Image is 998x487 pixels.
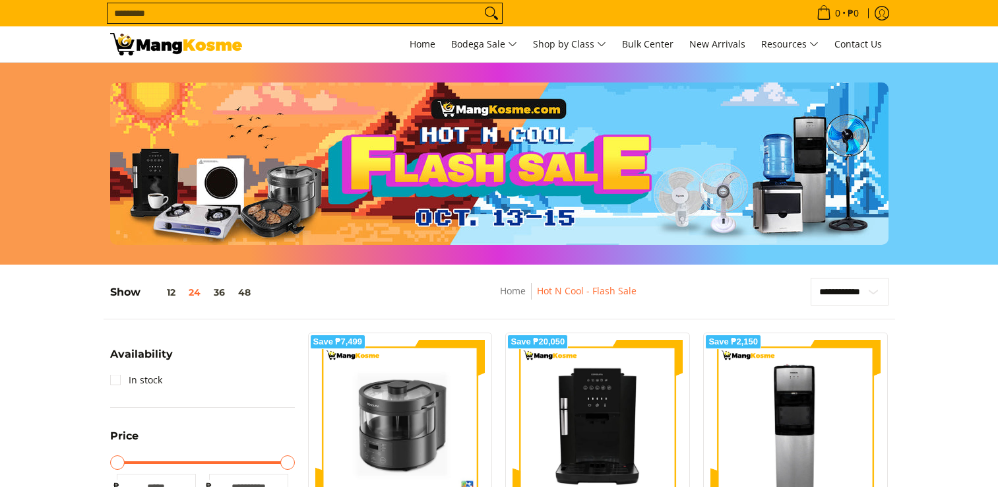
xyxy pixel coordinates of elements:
button: 12 [140,287,182,298]
a: Resources [755,26,825,62]
summary: Open [110,349,173,370]
button: 24 [182,287,207,298]
a: Hot N Cool - Flash Sale [537,284,637,297]
nav: Breadcrumbs [405,283,732,313]
span: ₱0 [846,9,861,18]
span: 0 [833,9,842,18]
span: Save ₱2,150 [708,338,758,346]
a: Contact Us [828,26,889,62]
img: Hot N Cool: Mang Kosme MID-PAYDAY APPLIANCES SALE! l Mang Kosme [110,33,242,55]
span: Shop by Class [533,36,606,53]
span: Bulk Center [622,38,673,50]
a: Home [500,284,526,297]
a: Bulk Center [615,26,680,62]
h5: Show [110,286,257,299]
span: • [813,6,863,20]
a: In stock [110,370,162,391]
button: 36 [207,287,232,298]
span: Resources [761,36,819,53]
nav: Main Menu [255,26,889,62]
a: New Arrivals [683,26,752,62]
span: Price [110,431,139,441]
span: New Arrivals [689,38,745,50]
span: Save ₱20,050 [511,338,565,346]
span: Bodega Sale [451,36,517,53]
a: Shop by Class [526,26,613,62]
button: 48 [232,287,257,298]
button: Search [481,3,502,23]
span: Home [410,38,435,50]
span: Save ₱7,499 [313,338,363,346]
a: Bodega Sale [445,26,524,62]
summary: Open [110,431,139,451]
span: Contact Us [834,38,882,50]
a: Home [403,26,442,62]
span: Availability [110,349,173,360]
